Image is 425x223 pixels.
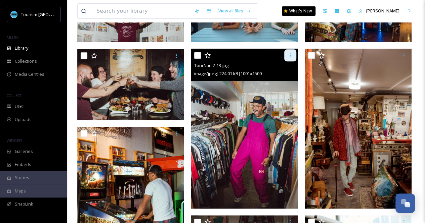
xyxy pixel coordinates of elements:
img: tourism_nanaimo_logo.jpeg [11,11,17,18]
a: [PERSON_NAME] [355,4,403,17]
img: TourNan.2-27.jpg [305,49,412,209]
span: Media Centres [15,71,44,77]
span: Tourism [GEOGRAPHIC_DATA] [21,11,81,17]
a: View all files [215,4,254,17]
span: MEDIA [7,35,18,40]
span: [PERSON_NAME] [366,8,399,14]
input: Search your library [93,4,191,18]
span: Collections [15,58,37,64]
img: TourNan.2-13.jpg [191,49,298,209]
span: Library [15,45,28,51]
span: Galleries [15,148,33,155]
a: What's New [282,6,315,16]
img: TourNan.2-9.jpg [77,49,184,120]
span: image/jpeg | 224.01 kB | 1001 x 1500 [194,70,261,76]
span: Uploads [15,116,32,123]
span: SnapLink [15,201,33,207]
span: TourNan.2-13.jpg [194,62,228,68]
span: Stories [15,174,29,181]
span: Maps [15,188,26,194]
span: Embeds [15,161,31,168]
span: COLLECT [7,93,21,98]
span: WIDGETS [7,138,22,143]
button: Open Chat [395,193,415,213]
span: UGC [15,103,24,110]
